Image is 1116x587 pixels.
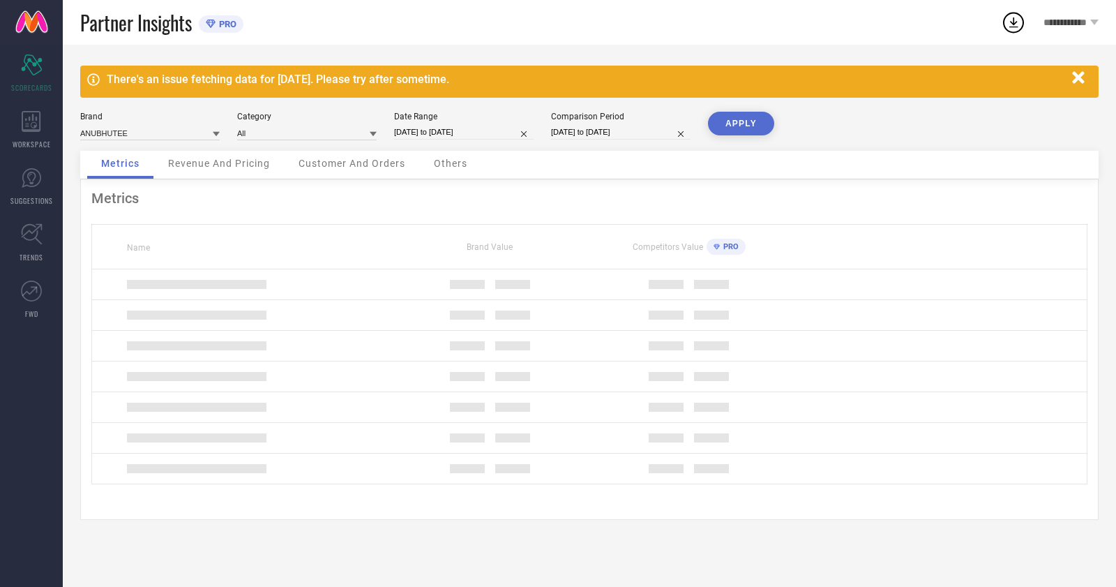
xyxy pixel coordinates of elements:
[633,242,703,252] span: Competitors Value
[10,195,53,206] span: SUGGESTIONS
[216,19,236,29] span: PRO
[25,309,38,319] span: FWD
[551,125,691,140] input: Select comparison period
[13,139,51,149] span: WORKSPACE
[107,73,1065,86] div: There's an issue fetching data for [DATE]. Please try after sometime.
[168,158,270,169] span: Revenue And Pricing
[708,112,774,135] button: APPLY
[91,190,1087,207] div: Metrics
[11,82,52,93] span: SCORECARDS
[80,112,220,121] div: Brand
[237,112,377,121] div: Category
[299,158,405,169] span: Customer And Orders
[394,125,534,140] input: Select date range
[434,158,467,169] span: Others
[80,8,192,37] span: Partner Insights
[394,112,534,121] div: Date Range
[127,243,150,253] span: Name
[20,252,43,262] span: TRENDS
[720,242,739,251] span: PRO
[1001,10,1026,35] div: Open download list
[467,242,513,252] span: Brand Value
[551,112,691,121] div: Comparison Period
[101,158,139,169] span: Metrics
